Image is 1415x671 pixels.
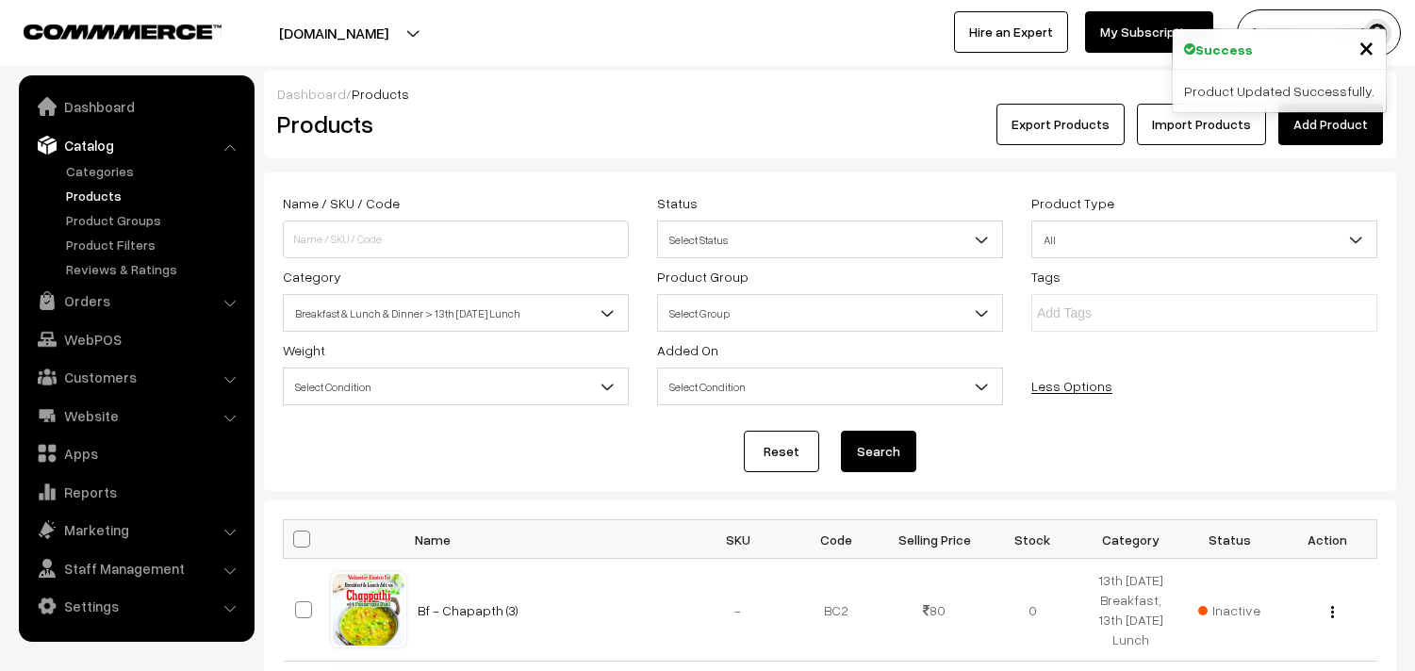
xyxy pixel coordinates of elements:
a: Import Products [1137,104,1266,145]
label: Product Type [1031,193,1114,213]
button: [DOMAIN_NAME] [213,9,454,57]
label: Status [657,193,698,213]
a: Apps [24,436,248,470]
th: Category [1082,520,1180,559]
span: Select Condition [284,370,628,403]
a: Bf - Chapapth (3) [418,602,518,618]
label: Tags [1031,267,1061,286]
a: Customers [24,360,248,394]
button: Close [1358,33,1374,61]
button: Export Products [996,104,1125,145]
a: Dashboard [24,90,248,123]
span: Select Status [657,221,1003,258]
img: user [1363,19,1391,47]
button: [PERSON_NAME] s… [1237,9,1401,57]
img: Menu [1331,606,1334,618]
a: Staff Management [24,551,248,585]
th: Action [1278,520,1376,559]
span: Select Condition [283,368,629,405]
a: Add Product [1278,104,1383,145]
a: Settings [24,589,248,623]
a: Dashboard [277,86,346,102]
span: All [1031,221,1377,258]
span: Select Condition [657,368,1003,405]
a: My Subscription [1085,11,1213,53]
span: Select Status [658,223,1002,256]
button: Search [841,431,916,472]
a: Product Filters [61,235,248,254]
th: Status [1180,520,1278,559]
span: Products [352,86,409,102]
th: SKU [689,520,787,559]
td: - [689,559,787,662]
label: Weight [283,340,325,360]
a: Reset [744,431,819,472]
a: Website [24,399,248,433]
div: / [277,84,1383,104]
a: Categories [61,161,248,181]
th: Stock [983,520,1081,559]
span: Select Group [658,297,1002,330]
strong: Success [1195,40,1253,59]
span: All [1032,223,1376,256]
td: 13th [DATE] Breakfast, 13th [DATE] Lunch [1082,559,1180,662]
span: × [1358,29,1374,64]
span: Breakfast & Lunch & Dinner > 13th Saturday Lunch [284,297,628,330]
label: Added On [657,340,718,360]
img: COMMMERCE [24,25,222,39]
th: Name [406,520,689,559]
a: Product Groups [61,210,248,230]
span: Select Condition [658,370,1002,403]
a: Reviews & Ratings [61,259,248,279]
a: Products [61,186,248,205]
a: Marketing [24,513,248,547]
label: Category [283,267,341,286]
h2: Products [277,109,627,139]
a: Hire an Expert [954,11,1068,53]
span: Inactive [1198,600,1260,620]
th: Selling Price [885,520,983,559]
label: Name / SKU / Code [283,193,400,213]
td: 80 [885,559,983,662]
input: Add Tags [1037,303,1202,323]
a: Catalog [24,128,248,162]
input: Name / SKU / Code [283,221,629,258]
div: Product Updated Successfully. [1173,70,1386,112]
td: 0 [983,559,1081,662]
a: Reports [24,475,248,509]
label: Product Group [657,267,749,286]
a: WebPOS [24,322,248,356]
td: BC2 [787,559,885,662]
a: COMMMERCE [24,19,189,41]
a: Less Options [1031,378,1112,394]
th: Code [787,520,885,559]
span: Breakfast & Lunch & Dinner > 13th Saturday Lunch [283,294,629,332]
a: Orders [24,284,248,318]
span: Select Group [657,294,1003,332]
